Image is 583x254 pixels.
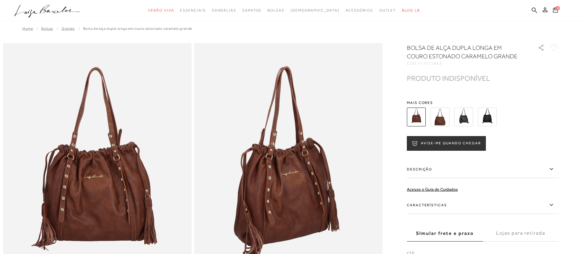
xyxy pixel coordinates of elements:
[41,26,53,31] a: Bolsas
[22,26,33,31] a: Home
[148,5,174,16] a: categoryNavScreenReaderText
[407,101,559,105] span: Mais cores
[551,7,560,15] button: 0
[148,8,174,12] span: Verão Viva
[346,8,373,12] span: Acessórios
[407,62,528,65] div: CÓD:
[407,108,426,126] img: BOLSA DE ALÇA DUPLA LONGA EM COURO ESTONADO CARAMELO GRANDE
[379,5,396,16] a: categoryNavScreenReaderText
[268,5,285,16] a: categoryNavScreenReaderText
[454,108,473,126] img: BOLSA DE ALÇA DUPLA LONGA EM COURO ESTONADO PRETO GRANDE
[431,108,449,126] img: BOLSA DE ALÇA DUPLA LONGA EM COURO ESTONADO MARROM GRANDE
[379,8,396,12] span: Outlet
[62,26,75,31] a: Grande
[556,6,560,10] span: 0
[291,8,339,12] span: [DEMOGRAPHIC_DATA]
[346,5,373,16] a: categoryNavScreenReaderText
[407,225,483,242] label: Simular frete e prazo
[180,8,206,12] span: Essenciais
[268,8,285,12] span: Bolsas
[402,8,420,12] span: BLOG LB
[478,108,497,126] img: BOLSA DE ALÇA DUPLA LONGA EM COURO PRETO GRANDE
[483,225,559,242] label: Lojas para retirada
[407,136,486,151] button: AVISE-ME QUANDO CHEGAR
[402,5,420,16] a: BLOG LB
[407,160,559,178] label: Descrição
[407,75,490,81] div: PRODUTO INDISPONÍVEL
[407,187,458,192] a: Acesse o Guia de Cuidados
[212,8,236,12] span: Sandálias
[83,26,192,31] span: BOLSA DE ALÇA DUPLA LONGA EM COURO ESTONADO CARAMELO GRANDE
[180,5,206,16] a: categoryNavScreenReaderText
[291,5,339,16] a: noSubCategoriesText
[212,5,236,16] a: categoryNavScreenReaderText
[242,5,261,16] a: categoryNavScreenReaderText
[407,43,521,60] h1: BOLSA DE ALÇA DUPLA LONGA EM COURO ESTONADO CARAMELO GRANDE
[242,8,261,12] span: Sapatos
[418,61,442,66] span: 777711863
[407,196,559,214] label: Características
